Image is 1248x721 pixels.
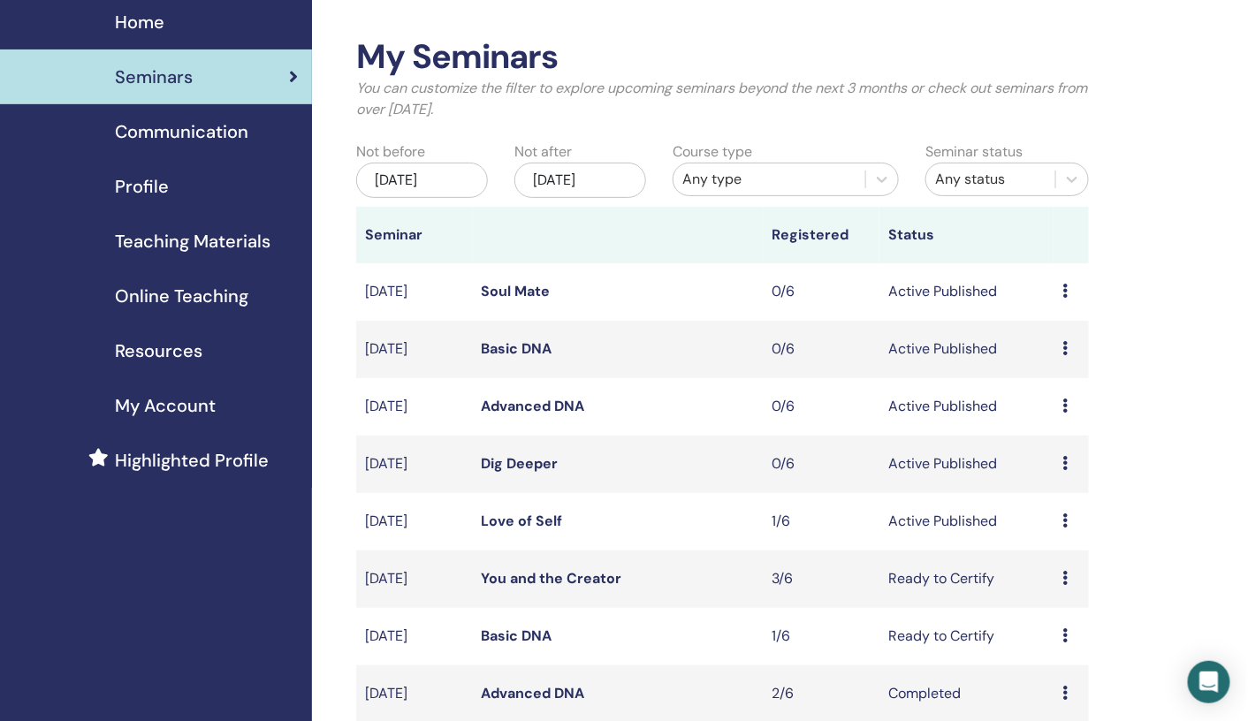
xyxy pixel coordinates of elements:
[356,436,473,493] td: [DATE]
[356,263,473,321] td: [DATE]
[115,338,202,364] span: Resources
[115,118,248,145] span: Communication
[682,169,856,190] div: Any type
[115,228,270,254] span: Teaching Materials
[356,163,488,198] div: [DATE]
[356,550,473,608] td: [DATE]
[482,339,552,358] a: Basic DNA
[482,684,585,702] a: Advanced DNA
[482,282,551,300] a: Soul Mate
[764,321,880,378] td: 0/6
[879,378,1054,436] td: Active Published
[356,37,1089,78] h2: My Seminars
[115,173,169,200] span: Profile
[115,64,193,90] span: Seminars
[115,392,216,419] span: My Account
[482,626,552,645] a: Basic DNA
[673,141,752,163] label: Course type
[879,436,1054,493] td: Active Published
[935,169,1046,190] div: Any status
[764,263,880,321] td: 0/6
[879,321,1054,378] td: Active Published
[482,569,622,588] a: You and the Creator
[1188,661,1230,703] div: Open Intercom Messenger
[482,512,563,530] a: Love of Self
[879,207,1054,263] th: Status
[356,321,473,378] td: [DATE]
[764,378,880,436] td: 0/6
[356,141,425,163] label: Not before
[356,378,473,436] td: [DATE]
[514,141,572,163] label: Not after
[764,550,880,608] td: 3/6
[764,493,880,550] td: 1/6
[764,608,880,665] td: 1/6
[356,493,473,550] td: [DATE]
[115,283,248,309] span: Online Teaching
[879,493,1054,550] td: Active Published
[115,9,164,35] span: Home
[514,163,646,198] div: [DATE]
[764,436,880,493] td: 0/6
[356,78,1089,120] p: You can customize the filter to explore upcoming seminars beyond the next 3 months or check out s...
[356,207,473,263] th: Seminar
[879,608,1054,665] td: Ready to Certify
[879,263,1054,321] td: Active Published
[482,397,585,415] a: Advanced DNA
[764,207,880,263] th: Registered
[356,608,473,665] td: [DATE]
[482,454,559,473] a: Dig Deeper
[879,550,1054,608] td: Ready to Certify
[925,141,1023,163] label: Seminar status
[115,447,269,474] span: Highlighted Profile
